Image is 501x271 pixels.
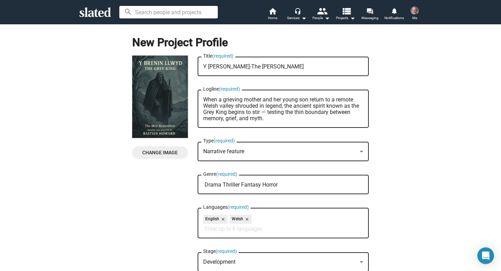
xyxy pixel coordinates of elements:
mat-icon: close [243,216,249,222]
img: Howard Gorse -Tyrer [411,6,419,15]
div: People [312,14,330,22]
mat-icon: view_list [341,6,351,16]
button: Howard Gorse -TyrerMe [406,5,423,23]
span: Narrative feature [203,148,244,155]
mat-icon: notifications [391,7,397,14]
mat-chip: Welsh [230,215,252,224]
div: Open Intercom Messenger [477,247,494,264]
a: Notifications [382,7,406,22]
span: Change Image [138,146,182,159]
div: Services [287,14,307,22]
span: Messaging [361,14,379,22]
button: Projects [333,7,358,22]
mat-icon: close [219,216,225,222]
mat-icon: forum [366,8,373,14]
mat-icon: arrow_drop_down [348,14,357,22]
img: Y Brenin Llwyd-The Gray King [132,56,188,138]
mat-icon: home [268,7,277,15]
span: Me [412,14,417,22]
a: Messaging [358,7,382,22]
mat-icon: arrow_drop_down [323,14,331,22]
a: Home [260,7,285,22]
mat-icon: arrow_drop_down [300,14,308,22]
mat-icon: people [317,6,327,16]
mat-chip: English [203,215,228,224]
span: Projects [336,14,355,22]
mat-select-trigger: Development [203,258,236,265]
button: Change Image [132,146,188,159]
input: Enter up to 6 languages [205,226,365,232]
button: Services [285,7,309,22]
mat-icon: headset_mic [294,8,301,14]
span: Home [268,14,277,22]
input: Search people and projects [119,6,218,18]
button: People [309,7,333,22]
input: Enter up to 4 genres (e.g., Drama) [205,182,365,188]
span: Notifications [384,14,404,22]
h1: New Project Profile [132,35,368,50]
